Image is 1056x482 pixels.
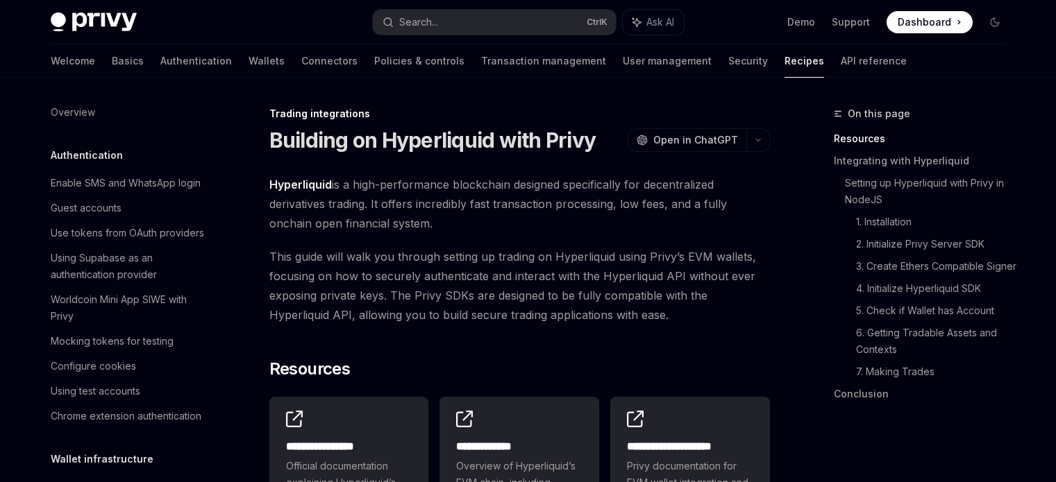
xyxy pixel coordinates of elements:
div: Worldcoin Mini App SIWE with Privy [51,291,209,325]
span: is a high-performance blockchain designed specifically for decentralized derivatives trading. It ... [269,175,770,233]
div: Mocking tokens for testing [51,333,174,350]
a: 6. Getting Tradable Assets and Contexts [856,322,1017,361]
a: Recipes [785,44,824,78]
button: Ask AI [623,10,684,35]
div: Using test accounts [51,383,140,399]
span: Resources [269,358,351,380]
a: Mocking tokens for testing [40,329,217,354]
a: 2. Initialize Privy Server SDK [856,233,1017,255]
a: Policies & controls [374,44,464,78]
a: Basics [112,44,144,78]
a: Hyperliquid [269,178,332,192]
a: 3. Create Ethers Compatible Signer [856,255,1017,277]
span: Ask AI [646,15,674,29]
a: Support [832,15,870,29]
a: Worldcoin Mini App SIWE with Privy [40,287,217,329]
div: Overview [51,104,95,121]
h5: Wallet infrastructure [51,451,153,467]
div: Using Supabase as an authentication provider [51,250,209,283]
a: 7. Making Trades [856,361,1017,383]
a: Welcome [51,44,95,78]
span: Ctrl K [587,17,607,28]
a: Demo [787,15,815,29]
span: On this page [848,105,910,122]
a: Overview [40,100,217,125]
button: Search...CtrlK [373,10,616,35]
a: Use tokens from OAuth providers [40,221,217,246]
a: Enable SMS and WhatsApp login [40,171,217,196]
button: Toggle dark mode [984,11,1006,33]
a: Using test accounts [40,379,217,404]
span: Open in ChatGPT [653,133,738,147]
a: User management [623,44,712,78]
img: dark logo [51,12,137,32]
a: Security [728,44,768,78]
a: 5. Check if Wallet has Account [856,300,1017,322]
a: 4. Initialize Hyperliquid SDK [856,277,1017,300]
a: Wallets [249,44,285,78]
span: This guide will walk you through setting up trading on Hyperliquid using Privy’s EVM wallets, foc... [269,247,770,325]
a: Integrating with Hyperliquid [834,150,1017,172]
div: Enable SMS and WhatsApp login [51,175,201,191]
a: Authentication [160,44,232,78]
a: Connectors [301,44,358,78]
span: Dashboard [898,15,951,29]
h5: Authentication [51,147,123,164]
div: Guest accounts [51,200,121,216]
a: 1. Installation [856,211,1017,233]
a: Configure cookies [40,354,217,379]
h1: Building on Hyperliquid with Privy [269,128,596,153]
a: Transaction management [481,44,606,78]
div: Configure cookies [51,358,136,375]
div: Trading integrations [269,107,770,121]
a: Conclusion [834,383,1017,405]
a: Chrome extension authentication [40,404,217,429]
div: Search... [399,14,438,31]
div: Chrome extension authentication [51,408,201,424]
a: Setting up Hyperliquid with Privy in NodeJS [845,172,1017,211]
a: API reference [841,44,907,78]
div: Use tokens from OAuth providers [51,225,204,241]
a: Guest accounts [40,196,217,221]
a: Using Supabase as an authentication provider [40,246,217,287]
button: Open in ChatGPT [628,128,746,152]
a: Dashboard [887,11,973,33]
a: Resources [834,128,1017,150]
